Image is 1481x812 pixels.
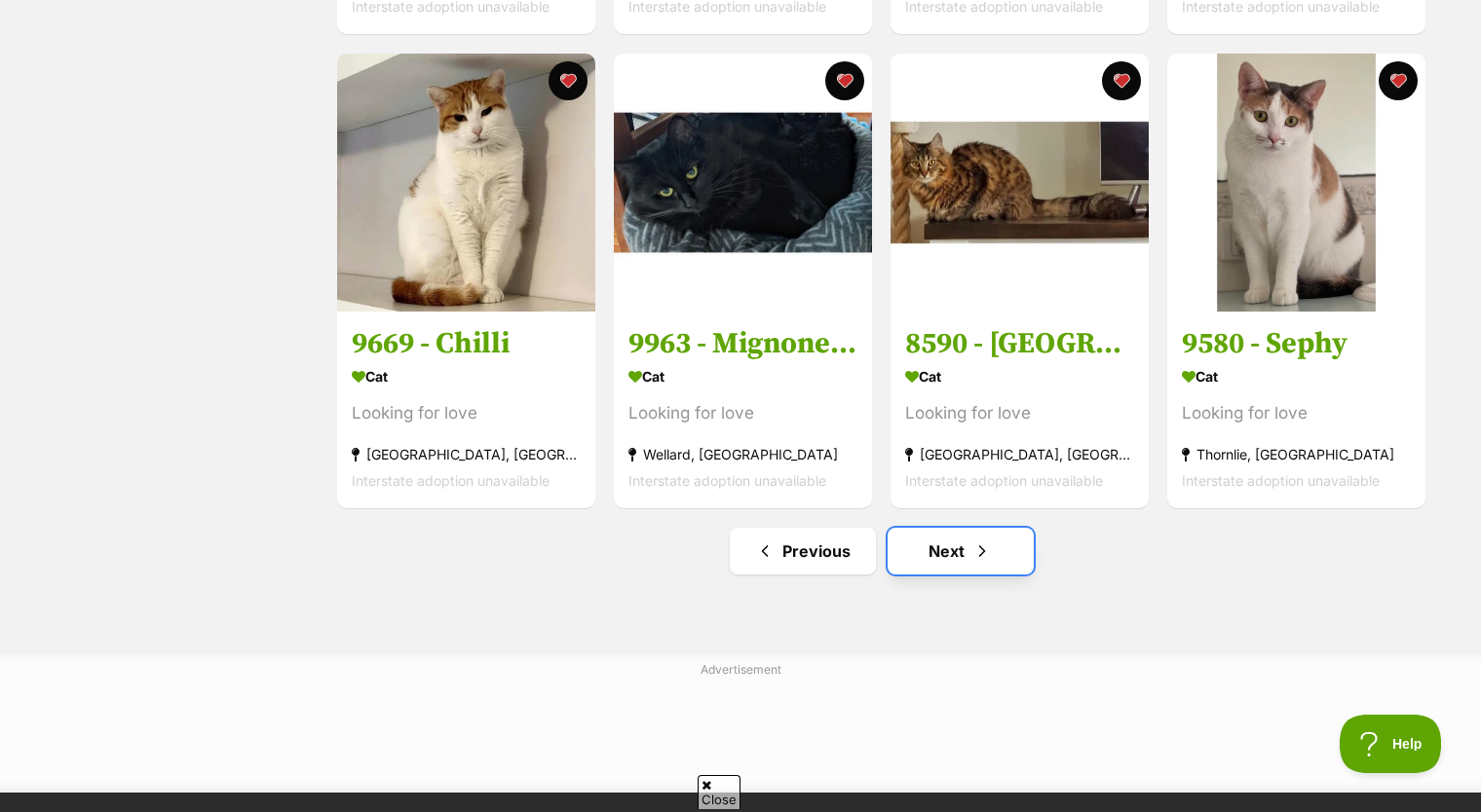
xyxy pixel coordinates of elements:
[1182,400,1411,426] div: Looking for love
[1167,311,1425,508] a: 9580 - Sephy Cat Looking for love Thornlie, [GEOGRAPHIC_DATA] Interstate adoption unavailable fav...
[825,61,864,100] button: favourite
[352,362,581,390] div: Cat
[905,472,1103,489] span: Interstate adoption unavailable
[628,441,857,467] div: Wellard, [GEOGRAPHIC_DATA]
[905,325,1134,362] h3: 8590 - [GEOGRAPHIC_DATA]
[1182,441,1411,467] div: Thornlie, [GEOGRAPHIC_DATA]
[352,441,581,467] div: [GEOGRAPHIC_DATA], [GEOGRAPHIC_DATA]
[614,54,872,312] img: 9963 - Mignonette
[549,61,588,100] button: favourite
[628,400,857,426] div: Looking for love
[1182,325,1411,362] h3: 9580 - Sephy
[905,362,1134,390] div: Cat
[730,528,876,574] a: Previous page
[1167,54,1425,312] img: 9580 - Sephy
[628,472,826,489] span: Interstate adoption unavailable
[352,400,581,426] div: Looking for love
[1102,61,1141,100] button: favourite
[1182,472,1380,489] span: Interstate adoption unavailable
[352,472,550,489] span: Interstate adoption unavailable
[891,54,1149,312] img: 8590 - Meowgi
[614,311,872,508] a: 9963 - Mignonette Cat Looking for love Wellard, [GEOGRAPHIC_DATA] Interstate adoption unavailable...
[888,528,1034,574] a: Next page
[337,54,595,312] img: 9669 - Chilli
[1182,362,1411,390] div: Cat
[337,311,595,508] a: 9669 - Chilli Cat Looking for love [GEOGRAPHIC_DATA], [GEOGRAPHIC_DATA] Interstate adoption unava...
[905,400,1134,426] div: Looking for love
[628,325,857,362] h3: 9963 - Mignonette
[698,775,740,809] span: Close
[1340,715,1442,773] iframe: Help Scout Beacon - Open
[335,528,1427,574] nav: Pagination
[891,311,1149,508] a: 8590 - [GEOGRAPHIC_DATA] Cat Looking for love [GEOGRAPHIC_DATA], [GEOGRAPHIC_DATA] Interstate ado...
[352,325,581,362] h3: 9669 - Chilli
[628,362,857,390] div: Cat
[1379,61,1418,100] button: favourite
[905,441,1134,467] div: [GEOGRAPHIC_DATA], [GEOGRAPHIC_DATA]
